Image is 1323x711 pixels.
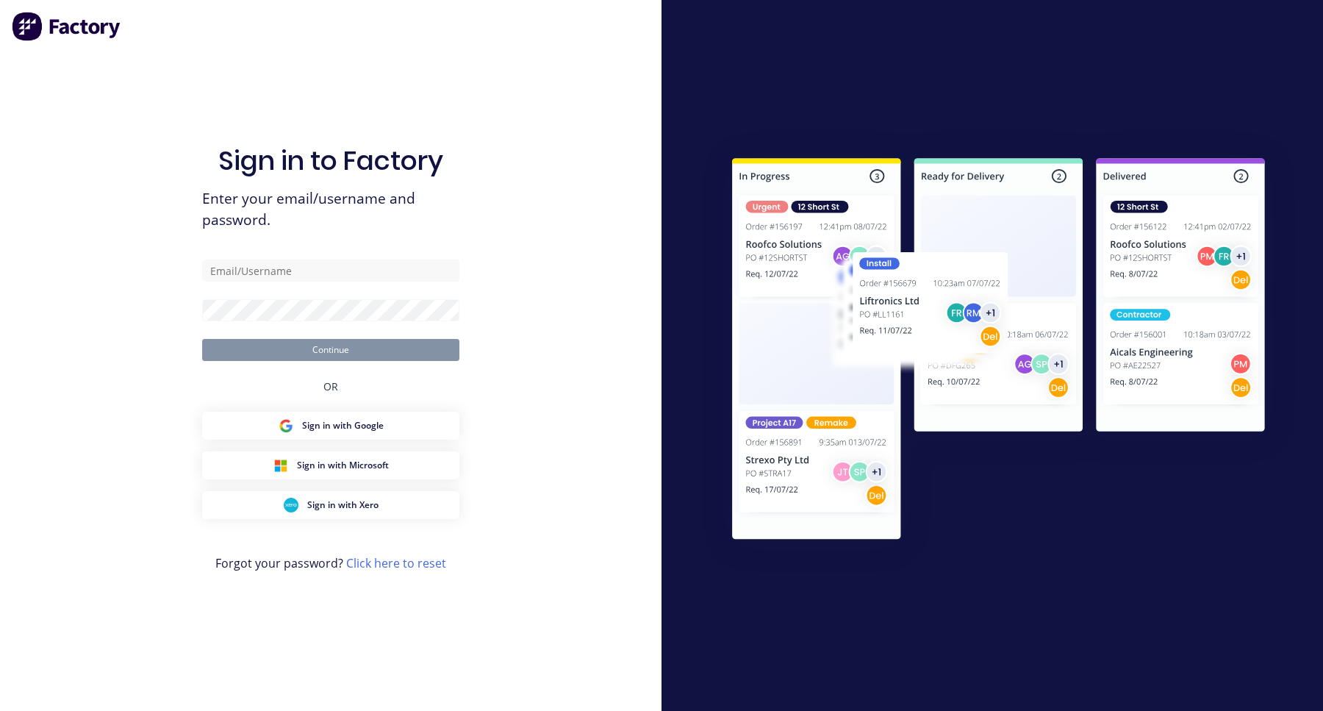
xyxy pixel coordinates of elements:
span: Forgot your password? [215,554,446,572]
img: Factory [12,12,122,41]
span: Sign in with Google [302,419,384,432]
input: Email/Username [202,260,459,282]
span: Sign in with Microsoft [297,459,389,472]
button: Microsoft Sign inSign in with Microsoft [202,451,459,479]
span: Enter your email/username and password. [202,188,459,231]
img: Sign in [700,129,1297,574]
a: Click here to reset [346,555,446,571]
button: Continue [202,339,459,361]
button: Xero Sign inSign in with Xero [202,491,459,519]
img: Microsoft Sign in [273,458,288,473]
h1: Sign in to Factory [218,145,443,176]
div: OR [323,361,338,412]
span: Sign in with Xero [307,499,379,512]
img: Google Sign in [279,418,293,433]
img: Xero Sign in [284,498,298,512]
button: Google Sign inSign in with Google [202,412,459,440]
